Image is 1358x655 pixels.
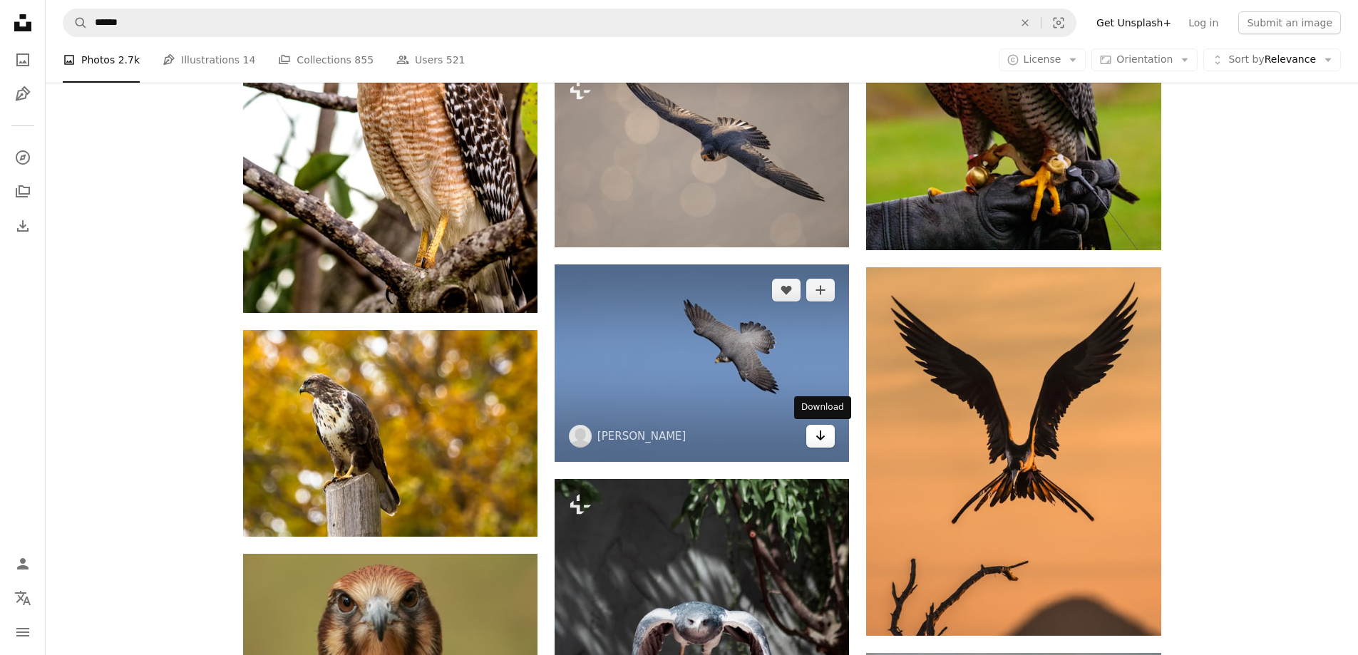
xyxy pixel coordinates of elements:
a: Download History [9,212,37,240]
button: Sort byRelevance [1203,48,1341,71]
img: selective focus photography of bird flapping wings [866,267,1161,636]
a: Illustrations [9,80,37,108]
div: Download [794,396,851,419]
span: License [1024,53,1061,65]
a: selective focus photography of bird flapping wings [866,445,1161,458]
button: Add to Collection [806,279,835,301]
button: Clear [1009,9,1041,36]
span: 521 [446,52,465,68]
button: License [999,48,1086,71]
img: Go to Mathew Schwartz's profile [569,425,592,448]
span: 855 [354,52,374,68]
button: Submit an image [1238,11,1341,34]
a: Users 521 [396,37,465,83]
a: Collections 855 [278,37,374,83]
a: Photos [9,46,37,74]
a: [PERSON_NAME] [597,429,686,443]
span: Orientation [1116,53,1173,65]
button: Search Unsplash [63,9,88,36]
img: a bird flying through a blue sky with a yellow beak [555,264,849,461]
a: Home — Unsplash [9,9,37,40]
a: a bird flying through a blue sky with a yellow beak [555,356,849,369]
button: Language [9,584,37,612]
span: 14 [243,52,256,68]
span: Sort by [1228,53,1264,65]
a: Collections [9,177,37,206]
img: A peregrine falcon in New Jersey [555,64,849,248]
button: Visual search [1041,9,1076,36]
a: brown eagle on gray wooden fence in tilt shift photography [243,427,537,440]
a: Explore [9,143,37,172]
a: Download [806,425,835,448]
img: brown eagle on gray wooden fence in tilt shift photography [243,330,537,537]
a: Log in [1180,11,1227,34]
a: brown and black bird on tree branch during daytime [243,100,537,113]
button: Like [772,279,801,301]
form: Find visuals sitewide [63,9,1076,37]
button: Orientation [1091,48,1198,71]
a: Get Unsplash+ [1088,11,1180,34]
a: Illustrations 14 [163,37,255,83]
button: Menu [9,618,37,646]
span: Relevance [1228,53,1316,67]
a: A peregrine falcon in New Jersey [555,149,849,162]
a: Log in / Sign up [9,550,37,578]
